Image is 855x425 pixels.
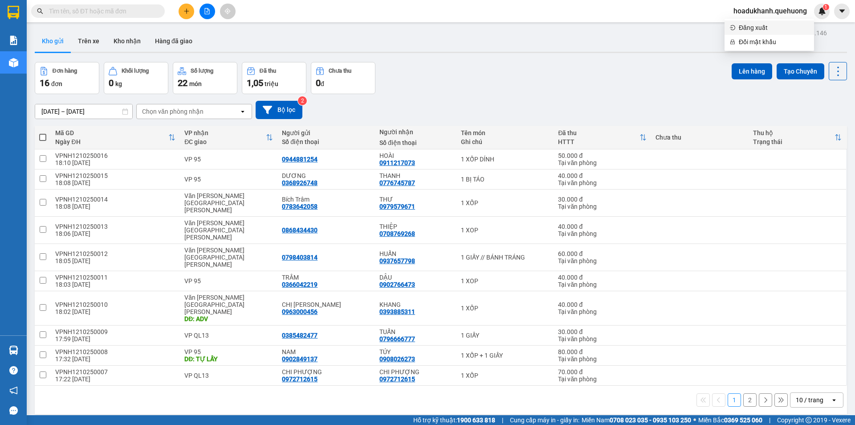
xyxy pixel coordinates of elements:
[769,415,770,425] span: |
[461,254,550,261] div: 1 GIẤY // BÁNH TRÁNG
[753,138,835,145] div: Trạng thái
[55,348,175,355] div: VPNH1210250008
[379,250,452,257] div: HUẤN
[558,368,647,375] div: 70.000 đ
[184,332,273,339] div: VP QL13
[732,63,772,79] button: Lên hàng
[282,179,318,186] div: 0368926748
[55,129,168,136] div: Mã GD
[35,30,71,52] button: Kho gửi
[282,196,370,203] div: Bích Trâm
[55,152,175,159] div: VPNH1210250016
[461,352,550,359] div: 1 XỐP + 1 GIẤY
[55,274,175,281] div: VPNH1210250011
[379,128,452,136] div: Người nhận
[558,375,647,383] div: Tại văn phòng
[184,129,266,136] div: VP nhận
[55,368,175,375] div: VPNH1210250007
[379,355,415,363] div: 0908026273
[558,301,647,308] div: 40.000 đ
[461,305,550,312] div: 1 XỐP
[55,250,175,257] div: VPNH1210250012
[260,68,276,74] div: Đã thu
[311,62,375,94] button: Chưa thu0đ
[55,203,175,210] div: 18:08 [DATE]
[379,223,452,230] div: THIỆP
[558,203,647,210] div: Tại văn phòng
[693,418,696,422] span: ⚪️
[379,301,452,308] div: KHANG
[282,368,370,375] div: CHI PHƯỢNG
[55,179,175,186] div: 18:08 [DATE]
[838,7,846,15] span: caret-down
[282,308,318,315] div: 0963000456
[282,138,370,145] div: Số điện thoại
[55,301,175,308] div: VPNH1210250010
[726,5,814,17] span: hoadukhanh.quehuong
[265,80,278,87] span: triệu
[180,126,277,149] th: Toggle SortBy
[183,8,190,14] span: plus
[558,308,647,315] div: Tại văn phòng
[184,294,273,315] div: Văn [PERSON_NAME][GEOGRAPHIC_DATA][PERSON_NAME]
[55,328,175,335] div: VPNH1210250009
[698,415,762,425] span: Miền Bắc
[379,139,452,146] div: Số điện thoại
[796,396,823,404] div: 10 / trang
[739,37,809,47] span: Đổi mật khẩu
[184,277,273,285] div: VP 95
[55,355,175,363] div: 17:32 [DATE]
[753,129,835,136] div: Thu hộ
[743,393,757,407] button: 2
[298,96,307,105] sup: 2
[282,227,318,234] div: 0868434430
[239,108,246,115] svg: open
[558,355,647,363] div: Tại văn phòng
[461,156,550,163] div: 1 XỐP DÍNH
[40,78,49,88] span: 16
[379,308,415,315] div: 0393885311
[461,199,550,206] div: 1 XỐP
[282,203,318,210] div: 0783642058
[379,230,415,237] div: 0708769268
[655,134,744,141] div: Chưa thu
[53,68,77,74] div: Đơn hàng
[242,62,306,94] button: Đã thu1,05 triệu
[184,372,273,379] div: VP QL13
[247,78,263,88] span: 1,05
[730,25,735,30] span: login
[184,138,266,145] div: ĐC giao
[204,8,210,14] span: file-add
[178,78,187,88] span: 22
[558,129,639,136] div: Đã thu
[558,335,647,342] div: Tại văn phòng
[9,406,18,415] span: message
[282,129,370,136] div: Người gửi
[51,126,180,149] th: Toggle SortBy
[558,348,647,355] div: 80.000 đ
[184,355,273,363] div: DĐ: TỰ LẤY
[510,415,579,425] span: Cung cấp máy in - giấy in:
[461,176,550,183] div: 1 BỊ TÁO
[379,274,452,281] div: DẬU
[554,126,651,149] th: Toggle SortBy
[379,368,452,375] div: CHI PHƯỢNG
[558,250,647,257] div: 60.000 đ
[730,39,735,45] span: lock
[558,230,647,237] div: Tại văn phòng
[610,417,691,424] strong: 0708 023 035 - 0935 103 250
[122,68,149,74] div: Khối lượng
[282,332,318,339] div: 0385482477
[71,30,106,52] button: Trên xe
[282,355,318,363] div: 0902849137
[55,138,168,145] div: Ngày ĐH
[184,219,273,241] div: Văn [PERSON_NAME][GEOGRAPHIC_DATA][PERSON_NAME]
[51,80,62,87] span: đơn
[9,36,18,45] img: solution-icon
[115,80,122,87] span: kg
[379,159,415,166] div: 0911217073
[413,415,495,425] span: Hỗ trợ kỹ thuật:
[558,196,647,203] div: 30.000 đ
[55,172,175,179] div: VPNH1210250015
[502,415,503,425] span: |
